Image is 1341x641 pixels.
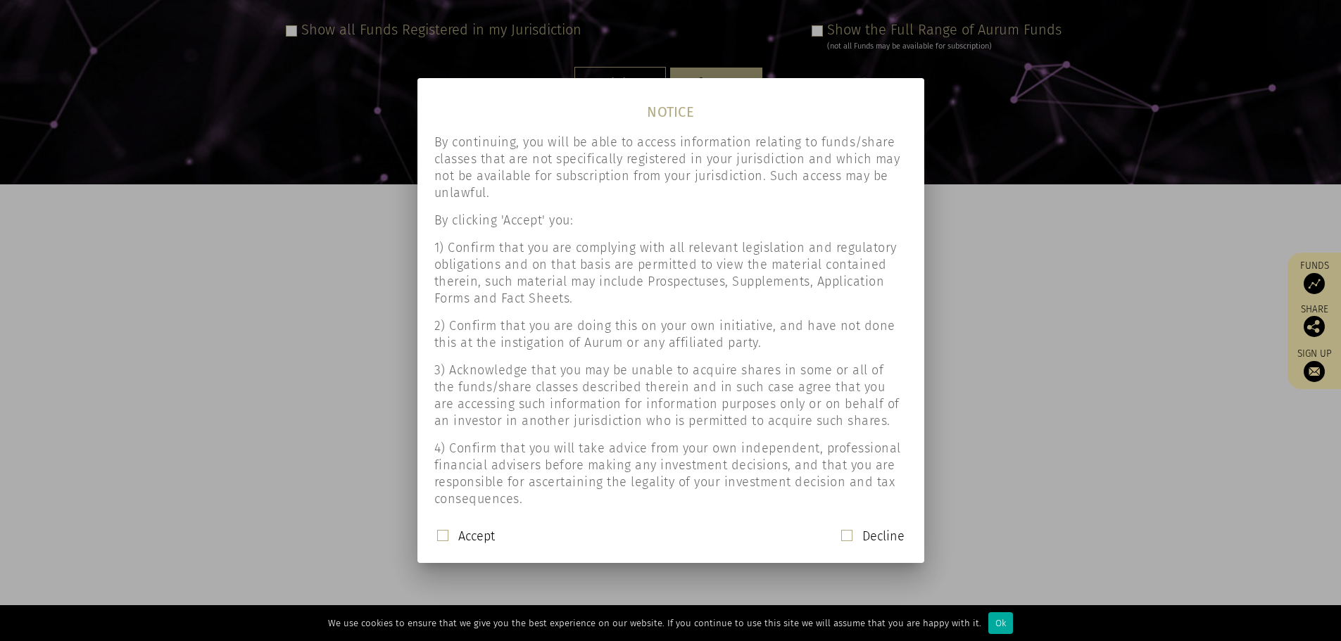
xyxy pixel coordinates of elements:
[417,89,924,123] h1: NOTICE
[434,212,907,229] p: By clicking 'Accept' you:
[434,134,907,201] p: By continuing, you will be able to access information relating to funds/share classes that are no...
[434,440,907,507] p: 4) Confirm that you will take advice from your own independent, professional financial advisers b...
[434,239,907,307] p: 1) Confirm that you are complying with all relevant legislation and regulatory obligations and on...
[458,528,495,545] label: Accept
[434,362,907,429] p: 3) Acknowledge that you may be unable to acquire shares in some or all of the funds/share classes...
[434,317,907,351] p: 2) Confirm that you are doing this on your own initiative, and have not done this at the instigat...
[862,528,905,545] label: Decline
